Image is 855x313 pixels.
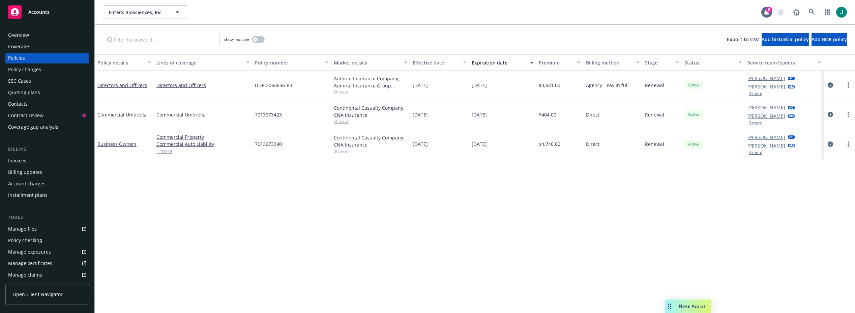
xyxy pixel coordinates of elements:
span: Add historical policy [762,36,809,43]
div: Billing updates [8,167,42,178]
a: SSC Cases [5,76,89,86]
a: Business Owners [97,141,137,147]
span: $4,740.00 [539,140,560,148]
a: 1 more [156,148,249,155]
div: Invoices [8,155,26,166]
a: Commercial Umbrella [97,111,147,118]
a: [PERSON_NAME] [747,112,785,120]
span: Export to CSV [727,36,759,43]
div: Expiration date [472,59,526,66]
div: Market details [334,59,400,66]
a: [PERSON_NAME] [747,104,785,111]
div: Policies [8,53,25,63]
a: Switch app [821,5,834,19]
div: Continental Casualty Company, CNA Insurance [334,104,407,119]
button: Expiration date [469,54,536,71]
div: SSC Cases [8,76,31,86]
a: Policies [5,53,89,63]
button: 3 more [749,151,762,155]
span: EnterX Biosciences, Inc [109,9,167,16]
span: $3,641.00 [539,82,560,89]
button: Nova Assist [665,299,711,313]
a: Account charges [5,178,89,189]
span: [DATE] [472,82,487,89]
a: Manage exposures [5,246,89,257]
span: Open Client Navigator [12,291,63,298]
button: Add BOR policy [812,33,847,46]
span: Direct [586,140,599,148]
button: Premium [536,54,583,71]
div: Manage files [8,224,37,234]
button: Add historical policy [762,33,809,46]
a: Policy changes [5,64,89,75]
a: circleInformation [826,81,834,89]
a: Contract review [5,110,89,121]
a: Directors and Officers [156,82,249,89]
div: Billing [5,146,89,153]
a: Manage certificates [5,258,89,269]
span: Active [687,82,701,88]
span: Renewal [645,111,664,118]
button: Service team leaders [745,54,824,71]
a: Manage files [5,224,89,234]
button: Export to CSV [727,33,759,46]
a: Commercial Auto Liability [156,140,249,148]
span: Show all [334,89,407,95]
div: Contacts [8,99,28,109]
a: [PERSON_NAME] [747,83,785,90]
span: Agency - Pay in full [586,82,629,89]
div: Billing method [586,59,632,66]
span: 7013673423 [255,111,282,118]
span: Active [687,141,701,147]
span: Direct [586,111,599,118]
span: [DATE] [472,111,487,118]
span: Accounts [28,9,50,15]
span: Show all [334,148,407,154]
div: Continental Casualty Company, CNA Insurance [334,134,407,148]
div: Coverage [8,41,29,52]
a: [PERSON_NAME] [747,142,785,149]
div: Policy changes [8,64,41,75]
button: Lines of coverage [154,54,252,71]
a: circleInformation [826,110,834,119]
a: Accounts [5,3,89,22]
a: Manage claims [5,269,89,280]
span: $404.00 [539,111,556,118]
div: Tools [5,214,89,221]
input: Filter by keyword... [103,33,219,46]
span: 7013673390 [255,140,282,148]
button: Market details [331,54,410,71]
button: 3 more [749,92,762,96]
div: Manage exposures [8,246,51,257]
div: Lines of coverage [156,59,242,66]
button: Status [682,54,745,71]
div: Policy number [255,59,321,66]
a: Overview [5,30,89,41]
span: Add BOR policy [812,36,847,43]
span: Show all [334,119,407,124]
a: Contacts [5,99,89,109]
span: DDP-2065656-P3 [255,82,292,89]
button: Effective date [410,54,469,71]
button: EnterX Biosciences, Inc [103,5,187,19]
div: Manage claims [8,269,42,280]
a: Installment plans [5,190,89,201]
div: Manage certificates [8,258,52,269]
span: [DATE] [472,140,487,148]
a: Commercial Property [156,133,249,140]
button: Stage [642,54,682,71]
a: [PERSON_NAME] [747,134,785,141]
div: 5 [766,7,772,13]
a: Report a Bug [790,5,803,19]
a: Coverage [5,41,89,52]
button: Policy details [95,54,154,71]
div: Drag to move [665,299,674,313]
a: Quoting plans [5,87,89,98]
span: Nova Assist [679,303,706,309]
div: Account charges [8,178,46,189]
a: more [844,81,852,89]
div: Service team leaders [747,59,814,66]
div: Effective date [413,59,459,66]
div: Installment plans [8,190,48,201]
span: Show inactive [224,36,249,42]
